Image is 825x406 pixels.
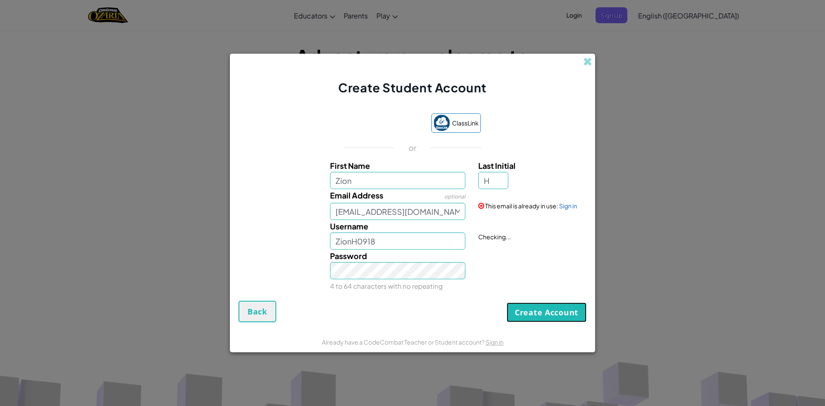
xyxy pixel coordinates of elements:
[485,202,558,210] span: This email is already in use:
[330,251,367,261] span: Password
[338,80,486,95] span: Create Student Account
[330,282,443,290] small: 4 to 64 characters with no repeating
[452,117,479,129] span: ClassLink
[238,301,276,322] button: Back
[478,233,511,241] span: Checking...
[434,115,450,131] img: classlink-logo-small.png
[478,161,516,171] span: Last Initial
[444,193,465,200] span: optional
[247,306,267,317] span: Back
[330,190,383,200] span: Email Address
[330,161,370,171] span: First Name
[507,302,587,322] button: Create Account
[409,143,417,153] p: or
[486,338,504,346] a: Sign in
[559,202,577,210] a: Sign in
[340,114,427,133] iframe: Sign in with Google Button
[330,221,368,231] span: Username
[322,338,486,346] span: Already have a CodeCombat Teacher or Student account?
